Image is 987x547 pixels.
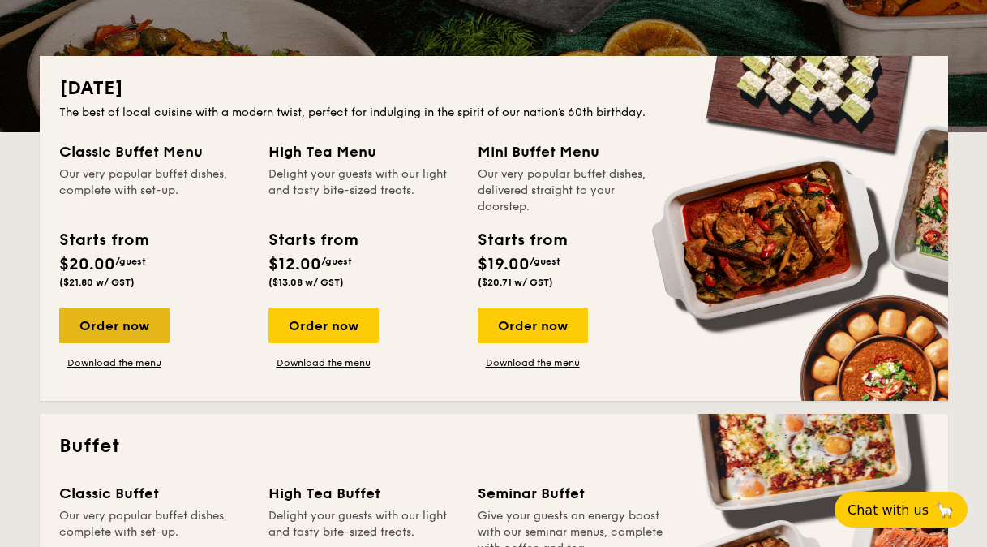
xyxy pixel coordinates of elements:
[268,140,458,163] div: High Tea Menu
[935,501,955,519] span: 🦙
[848,502,929,518] span: Chat with us
[478,277,553,288] span: ($20.71 w/ GST)
[478,356,588,369] a: Download the menu
[59,482,249,505] div: Classic Buffet
[268,277,344,288] span: ($13.08 w/ GST)
[268,482,458,505] div: High Tea Buffet
[59,105,929,121] div: The best of local cuisine with a modern twist, perfect for indulging in the spirit of our nation’...
[59,75,929,101] h2: [DATE]
[478,166,667,215] div: Our very popular buffet dishes, delivered straight to your doorstep.
[530,256,560,267] span: /guest
[59,356,170,369] a: Download the menu
[268,228,357,252] div: Starts from
[59,308,170,343] div: Order now
[268,308,379,343] div: Order now
[478,255,530,274] span: $19.00
[268,255,321,274] span: $12.00
[478,482,667,505] div: Seminar Buffet
[59,228,148,252] div: Starts from
[59,255,115,274] span: $20.00
[59,277,135,288] span: ($21.80 w/ GST)
[59,433,929,459] h2: Buffet
[59,140,249,163] div: Classic Buffet Menu
[268,356,379,369] a: Download the menu
[478,140,667,163] div: Mini Buffet Menu
[835,492,968,528] button: Chat with us🦙
[59,166,249,215] div: Our very popular buffet dishes, complete with set-up.
[321,256,352,267] span: /guest
[478,308,588,343] div: Order now
[478,228,566,252] div: Starts from
[115,256,146,267] span: /guest
[268,166,458,215] div: Delight your guests with our light and tasty bite-sized treats.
